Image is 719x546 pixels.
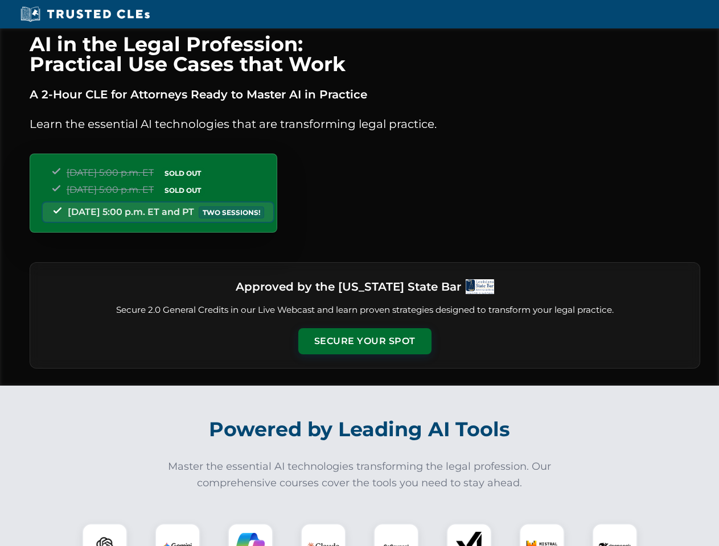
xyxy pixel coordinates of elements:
[17,6,153,23] img: Trusted CLEs
[236,276,461,297] h3: Approved by the [US_STATE] State Bar
[30,34,700,74] h1: AI in the Legal Profession: Practical Use Cases that Work
[161,184,205,196] span: SOLD OUT
[30,85,700,104] p: A 2-Hour CLE for Attorneys Ready to Master AI in Practice
[67,184,154,195] span: [DATE] 5:00 p.m. ET
[44,409,675,449] h2: Powered by Leading AI Tools
[298,328,432,354] button: Secure Your Spot
[30,115,700,133] p: Learn the essential AI technologies that are transforming legal practice.
[67,167,154,178] span: [DATE] 5:00 p.m. ET
[161,458,559,491] p: Master the essential AI technologies transforming the legal profession. Our comprehensive courses...
[44,304,686,317] p: Secure 2.0 General Credits in our Live Webcast and learn proven strategies designed to transform ...
[466,279,494,294] img: Logo
[161,167,205,179] span: SOLD OUT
